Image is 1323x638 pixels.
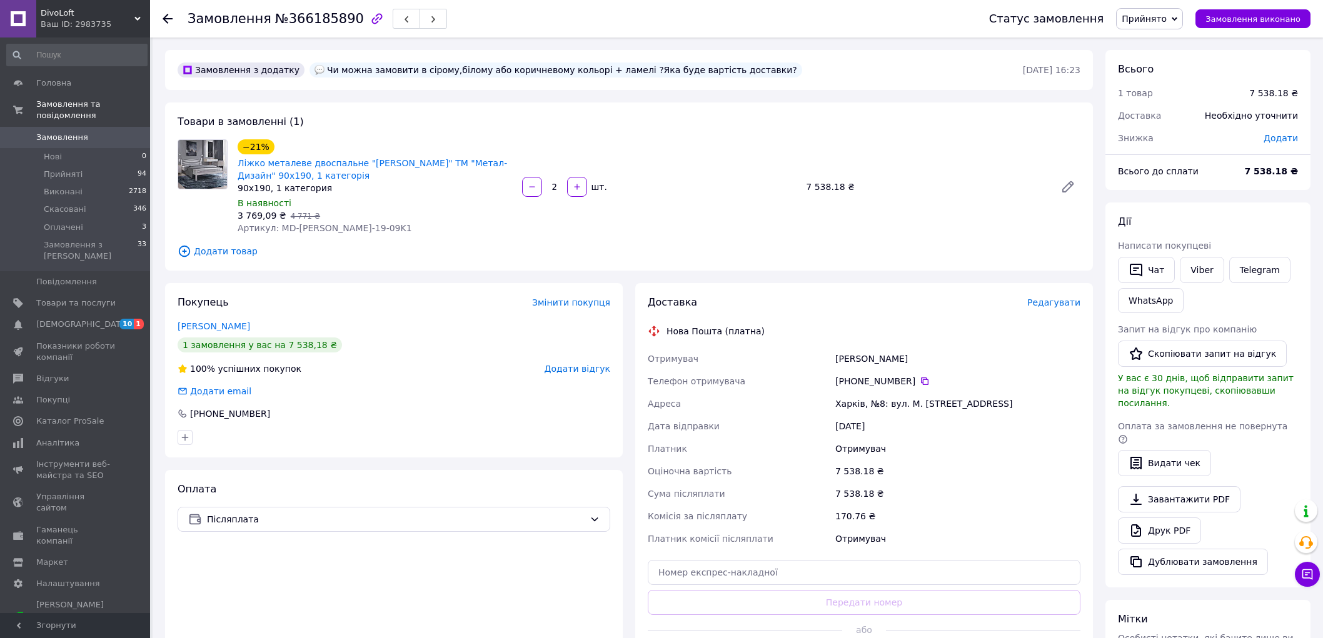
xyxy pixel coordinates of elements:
span: Маркет [36,557,68,568]
div: 90х190, 1 категория [238,182,512,194]
span: або [842,624,885,636]
span: Показники роботи компанії [36,341,116,363]
span: Оплачені [44,222,83,233]
span: Додати [1264,133,1298,143]
span: Покупець [178,296,229,308]
span: Адреса [648,399,681,409]
time: [DATE] 16:23 [1023,65,1080,75]
span: Телефон отримувача [648,376,745,386]
img: :speech_balloon: [314,65,324,75]
a: [PERSON_NAME] [178,321,250,331]
div: Ваш ID: 2983735 [41,19,150,30]
span: 94 [138,169,146,180]
div: 7 538.18 ₴ [833,460,1083,482]
div: Отримувач [833,437,1083,460]
button: Чат [1118,257,1175,283]
span: Оціночна вартість [648,466,732,476]
div: Необхідно уточнити [1197,102,1305,129]
span: 2718 [129,186,146,197]
div: Отримувач [833,527,1083,550]
div: [PHONE_NUMBER] [189,407,271,420]
span: Змінити покупця [532,297,610,307]
span: Управління сайтом [36,491,116,514]
span: Дата відправки [648,421,720,431]
span: 346 [133,204,146,215]
a: Завантажити PDF [1118,486,1240,512]
span: Платник [648,444,687,454]
span: Післяплата [207,512,585,526]
input: Номер експрес-накладної [648,560,1080,585]
span: Отримувач [648,354,698,364]
span: Всього [1118,63,1154,75]
span: 3 [142,222,146,233]
span: Аналітика [36,437,79,449]
span: DivoLoft [41,7,134,19]
span: Товари в замовленні (1) [178,116,304,127]
span: Гаманець компанії [36,524,116,547]
span: Замовлення та повідомлення [36,99,150,121]
span: 33 [138,239,146,262]
span: Платник комісії післяплати [648,534,773,544]
span: Доставка [1118,111,1161,121]
span: 10 [119,319,134,329]
div: [DATE] [833,415,1083,437]
button: Чат з покупцем [1295,562,1320,587]
span: Покупці [36,394,70,406]
span: Інструменти веб-майстра та SEO [36,459,116,481]
div: −21% [238,139,274,154]
span: Виконані [44,186,83,197]
span: Оплата за замовлення не повернута [1118,421,1287,431]
span: 100% [190,364,215,374]
div: 7 538.18 ₴ [1249,87,1298,99]
span: Товари та послуги [36,297,116,309]
span: Додати товар [178,244,1080,258]
a: Telegram [1229,257,1290,283]
a: Друк PDF [1118,517,1201,544]
span: Написати покупцеві [1118,241,1211,251]
span: Дії [1118,216,1131,227]
span: Налаштування [36,578,100,589]
span: Прийнято [1122,14,1167,24]
span: 4 771 ₴ [291,212,320,221]
div: Замовлення з додатку [178,62,304,77]
span: Замовлення з [PERSON_NAME] [44,239,138,262]
span: Всього до сплати [1118,166,1199,176]
div: шт. [588,181,608,193]
span: Запит на відгук про компанію [1118,324,1257,334]
span: Знижка [1118,133,1154,143]
div: 1 замовлення у вас на 7 538,18 ₴ [178,337,342,352]
input: Пошук [6,44,148,66]
button: Замовлення виконано [1195,9,1310,28]
div: [PHONE_NUMBER] [835,375,1080,387]
span: Редагувати [1027,297,1080,307]
span: Каталог ProSale [36,416,104,427]
span: Мітки [1118,613,1148,625]
a: WhatsApp [1118,288,1184,313]
span: Замовлення [188,11,271,26]
button: Скопіювати запит на відгук [1118,341,1287,367]
span: Сума післяплати [648,489,725,499]
div: [PERSON_NAME] [833,347,1083,370]
b: 7 538.18 ₴ [1244,166,1298,176]
div: Додати email [176,385,253,397]
span: В наявності [238,198,291,208]
div: 7 538.18 ₴ [833,482,1083,505]
span: Головна [36,77,71,89]
div: Харків, №8: вул. М. [STREET_ADDRESS] [833,392,1083,415]
a: Viber [1180,257,1224,283]
span: [DEMOGRAPHIC_DATA] [36,319,129,330]
div: 7 538.18 ₴ [801,178,1050,196]
div: Статус замовлення [989,12,1104,25]
span: Замовлення виконано [1205,14,1300,24]
span: Повідомлення [36,276,97,287]
span: №366185890 [275,11,364,26]
span: 0 [142,151,146,162]
span: Нові [44,151,62,162]
div: Повернутися назад [163,12,173,25]
span: Скасовані [44,204,86,215]
div: Нова Пошта (платна) [663,325,768,337]
span: Додати відгук [545,364,610,374]
span: [PERSON_NAME] та рахунки [36,599,116,634]
span: Відгуки [36,373,69,384]
span: 1 [134,319,144,329]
